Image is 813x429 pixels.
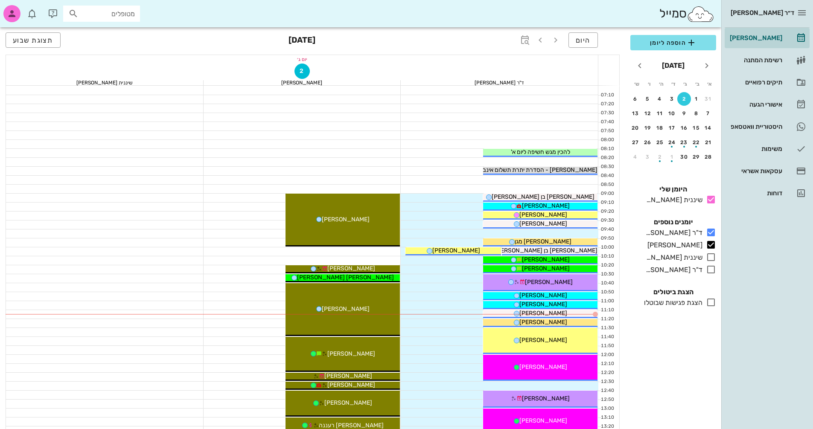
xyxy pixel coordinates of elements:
button: 6 [629,92,642,106]
button: 7 [702,107,715,120]
span: [PERSON_NAME] [PERSON_NAME] [297,274,394,281]
div: [PERSON_NAME] [728,35,782,41]
button: חודש שעבר [699,58,714,73]
button: 8 [690,107,703,120]
button: 18 [653,121,667,135]
button: 30 [677,150,691,164]
div: 12:10 [598,360,616,368]
div: 16 [677,125,691,131]
div: 12:50 [598,396,616,403]
div: 4 [629,154,642,160]
div: 17 [665,125,679,131]
div: 11:10 [598,307,616,314]
button: 12 [641,107,655,120]
span: תג [25,7,30,12]
button: 24 [665,136,679,149]
button: 1 [690,92,703,106]
div: 2 [677,96,691,102]
div: 09:30 [598,217,616,224]
button: 17 [665,121,679,135]
div: 31 [702,96,715,102]
button: 4 [629,150,642,164]
div: 13:10 [598,414,616,421]
button: 16 [677,121,691,135]
div: 13:00 [598,405,616,412]
th: ה׳ [656,77,667,91]
div: 13 [629,110,642,116]
a: היסטוריית וואטסאפ [725,116,810,137]
div: 28 [702,154,715,160]
div: 20 [629,125,642,131]
div: 11:40 [598,333,616,341]
th: ו׳ [643,77,654,91]
div: 07:50 [598,128,616,135]
div: 10:30 [598,271,616,278]
div: היסטוריית וואטסאפ [728,123,782,130]
button: 3 [641,150,655,164]
span: [PERSON_NAME] רעננה [319,422,384,429]
div: 1 [690,96,703,102]
button: 27 [629,136,642,149]
div: 14 [702,125,715,131]
div: 12 [641,110,655,116]
span: [PERSON_NAME] [324,372,372,380]
button: 20 [629,121,642,135]
button: 10 [665,107,679,120]
span: [PERSON_NAME] [522,202,570,209]
button: 11 [653,107,667,120]
span: [PERSON_NAME] [519,211,567,218]
div: 23 [677,139,691,145]
div: [PERSON_NAME] [644,240,702,250]
div: 15 [690,125,703,131]
div: 24 [665,139,679,145]
button: 13 [629,107,642,120]
div: דוחות [728,190,782,197]
span: [PERSON_NAME] [322,216,370,223]
div: 9 [677,110,691,116]
button: 29 [690,150,703,164]
button: 2 [677,92,691,106]
span: [PERSON_NAME] [519,319,567,326]
div: 22 [690,139,703,145]
div: 11:20 [598,316,616,323]
div: 09:20 [598,208,616,215]
div: 10 [665,110,679,116]
div: 09:50 [598,235,616,242]
span: [PERSON_NAME] [525,278,573,286]
div: 3 [665,96,679,102]
div: עסקאות אשראי [728,168,782,174]
div: 09:40 [598,226,616,233]
h3: [DATE] [288,32,315,49]
span: [PERSON_NAME] [519,220,567,227]
div: 08:40 [598,172,616,180]
th: ד׳ [667,77,679,91]
img: SmileCloud logo [687,6,714,23]
div: ד"ר [PERSON_NAME] [642,228,702,238]
button: 2 [653,150,667,164]
div: 07:20 [598,101,616,108]
div: 07:30 [598,110,616,117]
button: 25 [653,136,667,149]
span: [PERSON_NAME] [327,350,375,357]
h4: יומנים נוספים [630,217,716,227]
div: ד"ר [PERSON_NAME] [642,265,702,275]
span: [PERSON_NAME] [522,395,570,402]
a: משימות [725,139,810,159]
span: [PERSON_NAME] [432,247,480,254]
div: [PERSON_NAME] [204,80,401,85]
span: להכין מגש חשיפה ליום א' [511,148,570,156]
div: רשימת המתנה [728,57,782,64]
button: 19 [641,121,655,135]
div: 2 [653,154,667,160]
div: משימות [728,145,782,152]
th: ג׳ [680,77,691,91]
a: [PERSON_NAME] [725,28,810,48]
h4: הצגת ביטולים [630,287,716,297]
span: [PERSON_NAME] [327,265,375,272]
div: סמייל [659,5,714,23]
div: 5 [641,96,655,102]
h4: היומן שלי [630,184,716,194]
th: א׳ [704,77,715,91]
button: חודש הבא [632,58,647,73]
button: 14 [702,121,715,135]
